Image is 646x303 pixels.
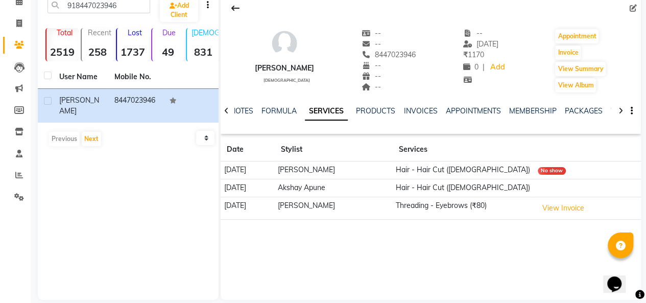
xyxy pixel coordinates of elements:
div: No show [538,167,566,175]
td: Akshay Apune [275,179,393,197]
th: Date [221,138,274,161]
th: Stylist [275,138,393,161]
p: Due [154,28,184,37]
a: Add [489,60,507,75]
td: [DATE] [221,179,274,197]
span: -- [362,39,381,49]
strong: 2519 [46,45,79,58]
span: [PERSON_NAME] [59,96,99,115]
a: MEMBERSHIP [509,106,556,115]
p: Lost [121,28,149,37]
span: ₹ [463,50,468,59]
strong: 49 [152,45,184,58]
button: View Invoice [538,200,589,216]
span: -- [362,61,381,70]
iframe: chat widget [603,262,636,293]
td: [PERSON_NAME] [275,161,393,179]
img: avatar [269,28,300,59]
a: INVOICES [403,106,437,115]
span: [DATE] [463,39,498,49]
td: [DATE] [221,197,274,220]
td: [DATE] [221,161,274,179]
strong: 258 [82,45,114,58]
p: Total [51,28,79,37]
p: Recent [86,28,114,37]
span: 0 [463,62,478,72]
td: [PERSON_NAME] [275,197,393,220]
a: FORMULA [261,106,297,115]
button: Invoice [555,45,581,60]
th: Mobile No. [108,65,163,89]
a: APPOINTMENTS [445,106,500,115]
strong: 1737 [117,45,149,58]
td: Hair - Hair Cut ([DEMOGRAPHIC_DATA]) [393,161,535,179]
strong: 831 [187,45,219,58]
div: [PERSON_NAME] [255,63,314,74]
span: -- [362,82,381,91]
span: -- [362,72,381,81]
td: 8447023946 [108,89,163,123]
th: User Name [53,65,108,89]
a: PRODUCTS [356,106,395,115]
a: SERVICES [305,102,348,121]
button: View Album [555,78,596,92]
span: -- [362,29,381,38]
a: NOTES [230,106,253,115]
button: Appointment [555,29,599,43]
button: Next [82,132,101,146]
a: PACKAGES [564,106,602,115]
button: View Summary [555,62,606,76]
th: Services [393,138,535,161]
span: 1170 [463,50,484,59]
td: Hair - Hair Cut ([DEMOGRAPHIC_DATA]) [393,179,535,197]
td: Threading - Eyebrows (₹80) [393,197,535,220]
span: | [483,62,485,73]
span: 8447023946 [362,50,416,59]
p: [DEMOGRAPHIC_DATA] [191,28,219,37]
span: [DEMOGRAPHIC_DATA] [263,78,309,83]
span: -- [463,29,483,38]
